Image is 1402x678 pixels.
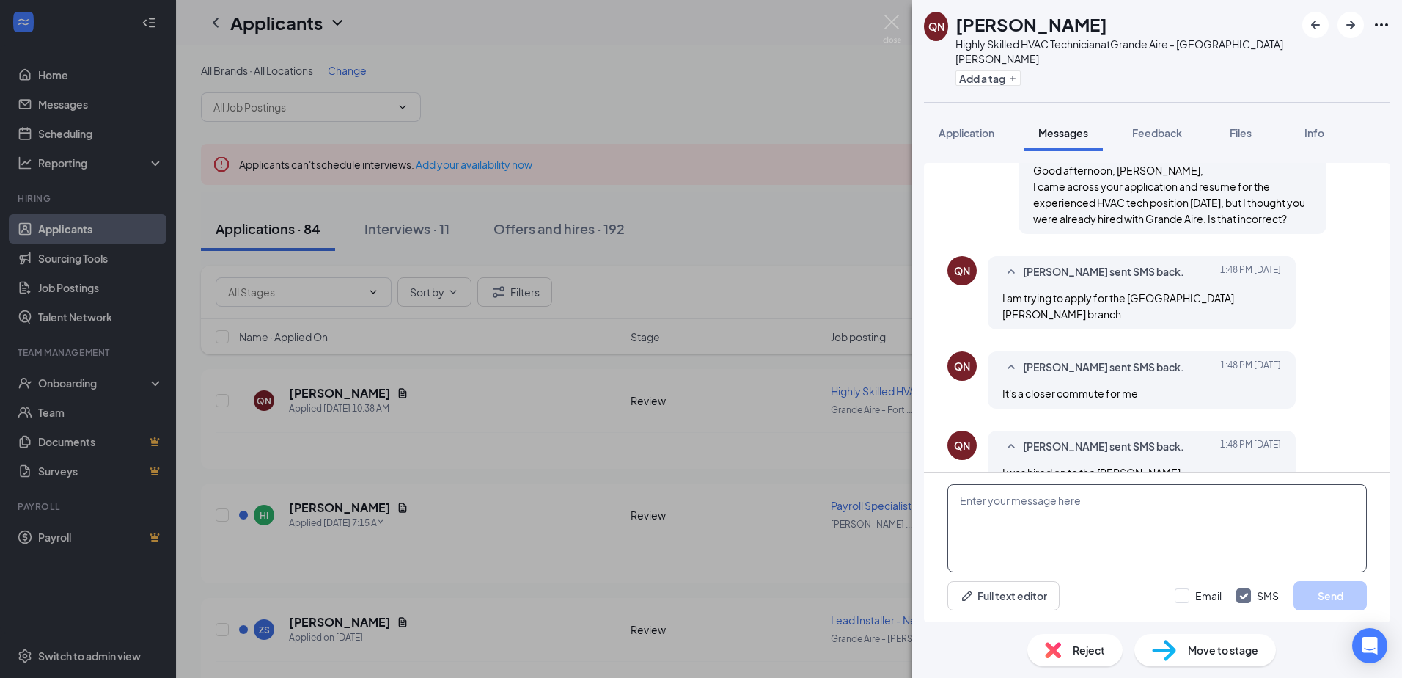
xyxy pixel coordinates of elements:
span: Application [939,126,994,139]
button: Send [1293,581,1367,610]
span: Reject [1073,642,1105,658]
div: QN [954,359,970,373]
button: ArrowRight [1337,12,1364,38]
svg: Plus [1008,74,1017,83]
span: [DATE] 1:48 PM [1220,263,1281,281]
button: Full text editorPen [947,581,1060,610]
svg: Pen [960,588,975,603]
svg: ArrowLeftNew [1307,16,1324,34]
span: Feedback [1132,126,1182,139]
span: [PERSON_NAME] sent SMS back. [1023,359,1184,376]
span: Move to stage [1188,642,1258,658]
span: [DATE] 1:48 PM [1220,359,1281,376]
div: QN [928,19,944,34]
div: Highly Skilled HVAC Technician at Grande Aire - [GEOGRAPHIC_DATA][PERSON_NAME] [955,37,1295,66]
svg: SmallChevronUp [1002,263,1020,281]
h1: [PERSON_NAME] [955,12,1107,37]
span: Files [1230,126,1252,139]
span: I was hired on to the [PERSON_NAME] [1002,466,1181,479]
span: Messages [1038,126,1088,139]
span: [PERSON_NAME] sent SMS back. [1023,263,1184,281]
svg: SmallChevronUp [1002,359,1020,376]
span: Good afternoon, [PERSON_NAME], I came across your application and resume for the experienced HVAC... [1033,164,1305,225]
svg: ArrowRight [1342,16,1359,34]
div: QN [954,263,970,278]
span: [DATE] 1:48 PM [1220,438,1281,456]
div: QN [954,438,970,453]
svg: SmallChevronUp [1002,438,1020,456]
span: I am trying to apply for the [GEOGRAPHIC_DATA][PERSON_NAME] branch [1002,291,1234,321]
svg: Ellipses [1373,16,1390,34]
button: ArrowLeftNew [1302,12,1329,38]
span: Info [1304,126,1324,139]
span: It's a closer commute for me [1002,387,1138,400]
span: [PERSON_NAME] sent SMS back. [1023,438,1184,456]
div: Open Intercom Messenger [1352,628,1387,663]
button: PlusAdd a tag [955,70,1021,86]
